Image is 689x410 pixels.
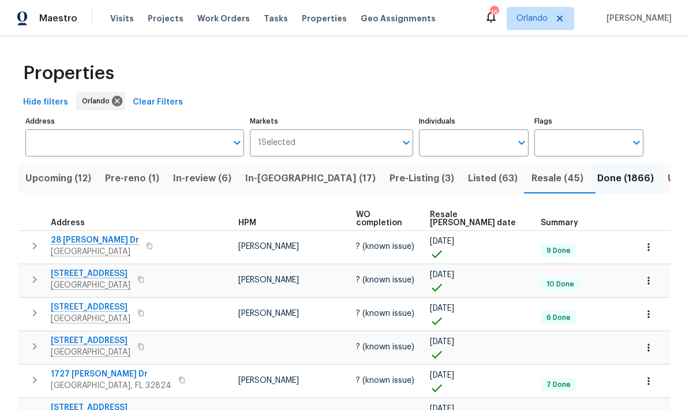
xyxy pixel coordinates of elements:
span: Clear Filters [133,95,183,110]
label: Markets [250,118,414,125]
span: Geo Assignments [361,13,436,24]
span: Properties [23,68,114,79]
span: Pre-reno (1) [105,170,159,187]
button: Open [229,135,245,151]
span: Properties [302,13,347,24]
span: [PERSON_NAME] [238,377,299,385]
span: 7 Done [542,380,575,390]
span: Summary [541,219,578,227]
span: Resale (45) [531,170,583,187]
button: Clear Filters [128,92,188,113]
span: [PERSON_NAME] [602,13,672,24]
span: WO completion [356,211,410,227]
span: Tasks [264,14,288,23]
label: Flags [534,118,643,125]
span: Visits [110,13,134,24]
span: Work Orders [197,13,250,24]
span: Projects [148,13,184,24]
div: Orlando [76,92,125,110]
label: Individuals [419,118,528,125]
label: Address [25,118,244,125]
span: [PERSON_NAME] [238,243,299,251]
span: Maestro [39,13,77,24]
button: Open [398,135,414,151]
span: In-review (6) [173,170,231,187]
span: Listed (63) [468,170,518,187]
span: [DATE] [430,338,454,346]
span: 10 Done [542,279,579,289]
span: ? (known issue) [356,377,414,385]
span: Hide filters [23,95,68,110]
span: Resale [PERSON_NAME] date [430,211,521,227]
span: ? (known issue) [356,276,414,284]
span: Done (1866) [597,170,654,187]
span: 1 Selected [258,138,295,148]
span: Orlando [82,95,114,107]
span: ? (known issue) [356,243,414,251]
span: ? (known issue) [356,310,414,318]
span: HPM [238,219,256,227]
button: Hide filters [18,92,73,113]
span: [DATE] [430,371,454,379]
span: Address [51,219,85,227]
div: 16 [490,7,498,18]
span: Upcoming (12) [25,170,91,187]
span: [DATE] [430,237,454,245]
span: 1727 [PERSON_NAME] Dr [51,368,171,380]
button: Open [628,135,645,151]
span: Pre-Listing (3) [390,170,454,187]
span: [PERSON_NAME] [238,276,299,284]
span: 9 Done [542,246,575,256]
span: 6 Done [542,313,575,323]
span: [DATE] [430,271,454,279]
button: Open [514,135,530,151]
span: In-[GEOGRAPHIC_DATA] (17) [245,170,376,187]
span: [GEOGRAPHIC_DATA], FL 32824 [51,380,171,392]
span: ? (known issue) [356,343,414,351]
span: Orlando [516,13,548,24]
span: [DATE] [430,304,454,312]
span: [PERSON_NAME] [238,310,299,318]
